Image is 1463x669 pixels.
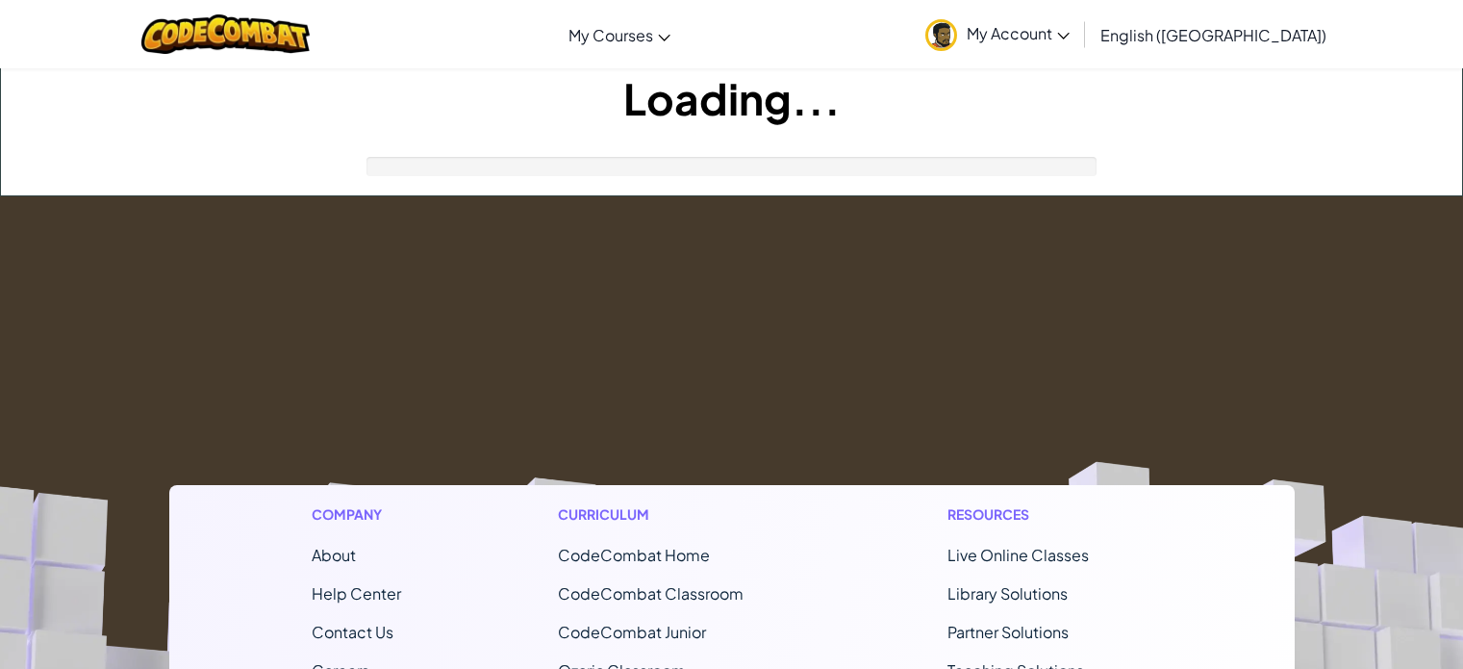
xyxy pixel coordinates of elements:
[558,622,706,642] a: CodeCombat Junior
[1,68,1462,128] h1: Loading...
[947,545,1089,565] a: Live Online Classes
[947,622,1069,642] a: Partner Solutions
[312,622,393,642] span: Contact Us
[967,23,1070,43] span: My Account
[312,504,401,525] h1: Company
[312,545,356,565] a: About
[558,583,744,604] a: CodeCombat Classroom
[947,583,1068,604] a: Library Solutions
[925,19,957,51] img: avatar
[559,9,680,61] a: My Courses
[947,504,1152,525] h1: Resources
[1100,25,1326,45] span: English ([GEOGRAPHIC_DATA])
[916,4,1079,64] a: My Account
[141,14,310,54] img: CodeCombat logo
[312,583,401,604] a: Help Center
[558,504,791,525] h1: Curriculum
[568,25,653,45] span: My Courses
[1091,9,1336,61] a: English ([GEOGRAPHIC_DATA])
[558,545,710,565] span: CodeCombat Home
